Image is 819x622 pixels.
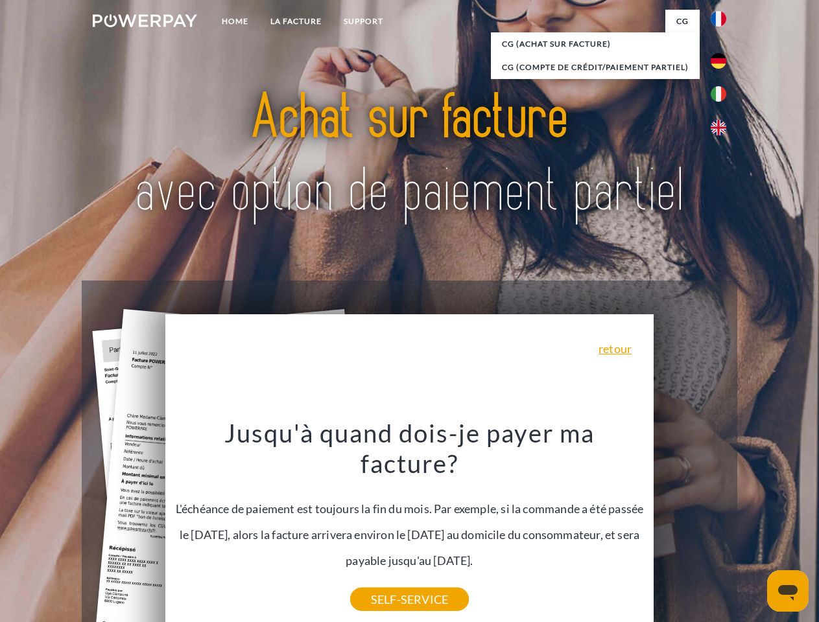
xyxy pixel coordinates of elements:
[491,56,700,79] a: CG (Compte de crédit/paiement partiel)
[124,62,695,248] img: title-powerpay_fr.svg
[93,14,197,27] img: logo-powerpay-white.svg
[350,588,469,611] a: SELF-SERVICE
[665,10,700,33] a: CG
[211,10,259,33] a: Home
[173,417,647,479] h3: Jusqu'à quand dois-je payer ma facture?
[711,11,726,27] img: fr
[173,417,647,599] div: L'échéance de paiement est toujours la fin du mois. Par exemple, si la commande a été passée le [...
[767,570,809,612] iframe: Bouton de lancement de la fenêtre de messagerie
[711,86,726,102] img: it
[711,120,726,135] img: en
[259,10,333,33] a: LA FACTURE
[333,10,394,33] a: Support
[711,53,726,69] img: de
[491,32,700,56] a: CG (achat sur facture)
[599,343,632,354] a: retour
